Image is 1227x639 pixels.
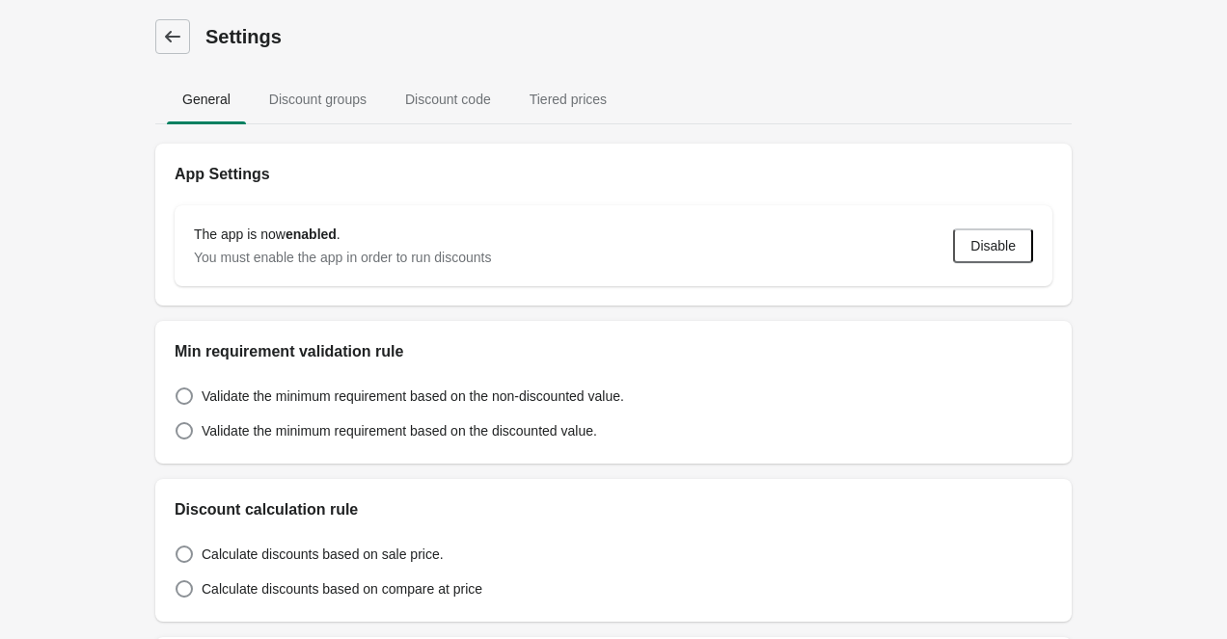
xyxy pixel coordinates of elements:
span: Validate the minimum requirement based on the non-discounted value. [202,386,624,406]
span: Discount code [390,82,506,117]
button: General [163,74,250,124]
h2: Discount calculation rule [175,498,1052,521]
span: Disable [970,238,1016,253]
a: Dashboard [155,19,190,54]
span: Tiered prices [514,82,622,117]
span: Validate the minimum requirement based on the discounted value. [202,421,597,440]
span: Discount groups [254,82,382,117]
span: Calculate discounts based on compare at price [202,579,482,599]
h1: Settings [205,23,1072,50]
span: Calculate discounts based on sale price. [202,545,444,564]
span: General [167,82,246,117]
div: The app is now . [194,225,938,244]
h2: Min requirement validation rule [175,340,1052,363]
h2: App Settings [175,163,1052,186]
span: enabled [286,226,337,242]
span: You must enable the app in order to run discounts [194,250,491,265]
